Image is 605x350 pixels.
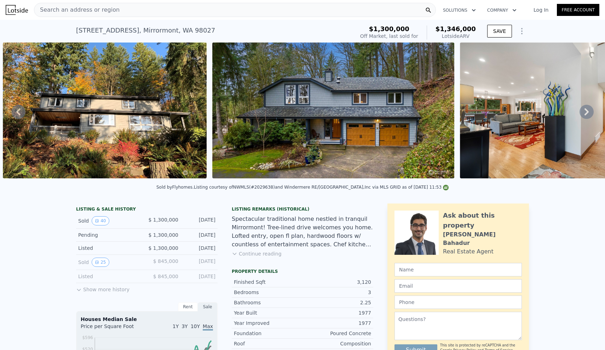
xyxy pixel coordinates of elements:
div: Ask about this property [443,211,522,230]
div: [DATE] [184,273,215,280]
div: Lotside ARV [436,33,476,40]
div: Poured Concrete [302,330,371,337]
div: Listed [78,273,141,280]
div: Price per Square Foot [81,323,147,334]
div: 3 [302,289,371,296]
span: Max [203,323,213,331]
span: $ 845,000 [153,258,178,264]
a: Free Account [557,4,599,16]
input: Phone [394,296,522,309]
span: 10Y [191,323,200,329]
div: [PERSON_NAME] Bahadur [443,230,522,247]
button: Continue reading [232,250,282,257]
div: Bedrooms [234,289,302,296]
div: Foundation [234,330,302,337]
button: View historical data [92,216,109,225]
div: [STREET_ADDRESS] , Mirrormont , WA 98027 [76,25,215,35]
span: 3Y [181,323,188,329]
img: Sale: 118056163 Parcel: 97860615 [212,42,454,178]
div: Sold [78,258,141,267]
div: Sold by Flyhomes . [156,185,194,190]
div: Pending [78,231,141,239]
div: 1977 [302,309,371,316]
div: 3,120 [302,279,371,286]
span: $1,346,000 [436,25,476,33]
button: Solutions [437,4,482,17]
div: Listed [78,245,141,252]
button: Company [482,4,522,17]
div: [DATE] [184,258,215,267]
div: Composition [302,340,371,347]
div: [DATE] [184,231,215,239]
div: 2.25 [302,299,371,306]
div: Off Market, last sold for [360,33,418,40]
div: Real Estate Agent [443,247,494,256]
span: $ 1,300,000 [148,245,178,251]
img: Lotside [6,5,28,15]
div: 1977 [302,320,371,327]
div: Roof [234,340,302,347]
div: LISTING & SALE HISTORY [76,206,218,213]
span: $ 845,000 [153,274,178,279]
div: Year Improved [234,320,302,327]
button: Show Options [515,24,529,38]
div: Listing Remarks (Historical) [232,206,373,212]
a: Log In [525,6,557,13]
div: Rent [178,302,198,311]
div: Spectacular traditional home nestled in tranquil Mirrormont! Tree-lined drive welcomes you home. ... [232,215,373,249]
div: Property details [232,269,373,274]
button: Show more history [76,283,129,293]
div: Sold [78,216,141,225]
tspan: $596 [82,335,93,340]
button: SAVE [487,25,512,38]
span: $ 1,300,000 [148,232,178,238]
span: 1Y [173,323,179,329]
input: Email [394,279,522,293]
input: Name [394,263,522,276]
button: View historical data [92,258,109,267]
div: Sale [198,302,218,311]
img: Sale: 118056163 Parcel: 97860615 [3,42,207,178]
div: Houses Median Sale [81,316,213,323]
span: Search an address or region [34,6,120,14]
div: [DATE] [184,245,215,252]
div: Finished Sqft [234,279,302,286]
div: Listing courtesy of NWMLS (#2029638) and Windermere RE/[GEOGRAPHIC_DATA],Inc via MLS GRID as of [... [194,185,449,190]
img: NWMLS Logo [443,185,449,190]
div: [DATE] [184,216,215,225]
div: Bathrooms [234,299,302,306]
span: $1,300,000 [369,25,409,33]
span: $ 1,300,000 [148,217,178,223]
div: Year Built [234,309,302,316]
